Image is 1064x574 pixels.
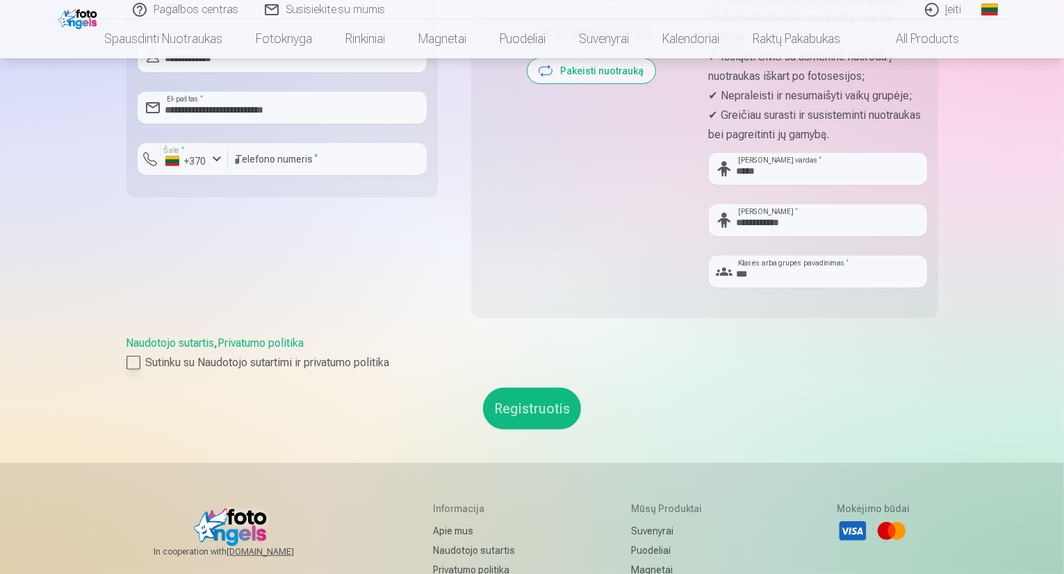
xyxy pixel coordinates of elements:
[709,86,927,106] p: ✔ Nepraleisti ir nesumaišyti vaikų grupėje;
[837,502,910,516] h5: Mokėjimo būdai
[160,145,188,156] label: Šalis
[631,521,732,541] a: Suvenyrai
[484,19,563,58] a: Puodeliai
[483,388,581,429] button: Registruotis
[631,541,732,560] a: Puodeliai
[88,19,240,58] a: Spausdinti nuotraukas
[433,502,525,516] h5: Informacija
[737,19,858,58] a: Raktų pakabukas
[329,19,402,58] a: Rinkiniai
[218,336,304,350] a: Privatumo politika
[240,19,329,58] a: Fotoknyga
[126,354,938,371] label: Sutinku su Naudotojo sutartimi ir privatumo politika
[433,541,525,560] a: Naudotojo sutartis
[58,6,101,29] img: /fa2
[709,47,927,86] p: ✔ Išsiųsti SMS su asmenine nuoroda į nuotraukas iškart po fotosesijos;
[858,19,976,58] a: All products
[433,521,525,541] a: Apie mus
[126,336,215,350] a: Naudotojo sutartis
[165,154,207,168] div: +370
[837,516,868,546] li: Visa
[402,19,484,58] a: Magnetai
[126,335,938,371] div: ,
[138,143,228,175] button: Šalis*+370
[876,516,907,546] li: Mastercard
[527,58,655,83] button: Pakeisti nuotrauką
[709,106,927,145] p: ✔ Greičiau surasti ir susisteminti nuotraukas bei pagreitinti jų gamybą.
[563,19,646,58] a: Suvenyrai
[646,19,737,58] a: Kalendoriai
[227,546,327,557] a: [DOMAIN_NAME]
[631,502,732,516] h5: Mūsų produktai
[154,546,327,557] span: In cooperation with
